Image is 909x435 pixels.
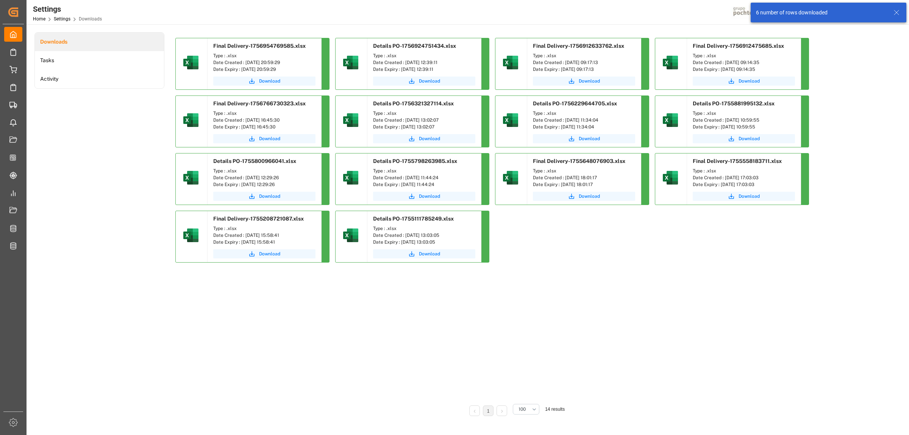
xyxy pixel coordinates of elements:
[373,158,457,164] span: Details PO-1755798263985.xlsx
[342,169,360,187] img: microsoft-excel-2019--v1.png
[35,70,164,88] a: Activity
[579,78,600,84] span: Download
[419,135,440,142] span: Download
[373,181,475,188] div: Date Expiry : [DATE] 11:44:24
[533,110,635,117] div: Type : .xlsx
[213,167,315,174] div: Type : .xlsx
[213,52,315,59] div: Type : .xlsx
[373,77,475,86] button: Download
[213,110,315,117] div: Type : .xlsx
[533,134,635,143] button: Download
[693,100,775,106] span: Details PO-1755881995132.xlsx
[419,78,440,84] span: Download
[213,232,315,239] div: Date Created : [DATE] 15:58:41
[533,124,635,130] div: Date Expiry : [DATE] 11:34:04
[259,250,280,257] span: Download
[533,117,635,124] div: Date Created : [DATE] 11:34:04
[533,100,617,106] span: Details PO-1756229644705.xlsx
[661,111,679,129] img: microsoft-excel-2019--v1.png
[373,239,475,246] div: Date Expiry : [DATE] 13:03:05
[373,100,454,106] span: Details PO-1756321327114.xlsx
[54,16,70,22] a: Settings
[373,167,475,174] div: Type : .xlsx
[693,110,795,117] div: Type : .xlsx
[501,169,520,187] img: microsoft-excel-2019--v1.png
[373,124,475,130] div: Date Expiry : [DATE] 13:02:07
[693,134,795,143] button: Download
[483,405,494,416] li: 1
[497,405,507,416] li: Next Page
[693,117,795,124] div: Date Created : [DATE] 10:59:55
[373,232,475,239] div: Date Created : [DATE] 13:03:05
[373,117,475,124] div: Date Created : [DATE] 13:02:07
[213,174,315,181] div: Date Created : [DATE] 12:29:26
[533,167,635,174] div: Type : .xlsx
[373,225,475,232] div: Type : .xlsx
[533,158,625,164] span: Final Delivery-1755648076903.xlsx
[756,9,886,17] div: 6 number of rows downloaded
[213,249,315,258] button: Download
[213,66,315,73] div: Date Expiry : [DATE] 20:59:29
[533,192,635,201] button: Download
[739,78,760,84] span: Download
[213,134,315,143] button: Download
[693,52,795,59] div: Type : .xlsx
[419,193,440,200] span: Download
[373,66,475,73] div: Date Expiry : [DATE] 12:39:11
[342,53,360,72] img: microsoft-excel-2019--v1.png
[661,53,679,72] img: microsoft-excel-2019--v1.png
[731,6,768,19] img: pochtecaImg.jpg_1689854062.jpg
[693,66,795,73] div: Date Expiry : [DATE] 09:14:35
[693,174,795,181] div: Date Created : [DATE] 17:03:03
[533,181,635,188] div: Date Expiry : [DATE] 18:01:17
[501,53,520,72] img: microsoft-excel-2019--v1.png
[373,134,475,143] button: Download
[373,249,475,258] button: Download
[469,405,480,416] li: Previous Page
[693,158,782,164] span: Final Delivery-1755558183711.xlsx
[373,110,475,117] div: Type : .xlsx
[513,404,539,415] button: open menu
[693,192,795,201] a: Download
[259,193,280,200] span: Download
[342,111,360,129] img: microsoft-excel-2019--v1.png
[693,43,784,49] span: Final Delivery-1756912475685.xlsx
[213,124,315,130] div: Date Expiry : [DATE] 16:45:30
[533,66,635,73] div: Date Expiry : [DATE] 09:17:13
[213,225,315,232] div: Type : .xlsx
[661,169,679,187] img: microsoft-excel-2019--v1.png
[373,216,454,222] span: Details PO-1755111785249.xlsx
[487,408,490,414] a: 1
[213,59,315,66] div: Date Created : [DATE] 20:59:29
[213,117,315,124] div: Date Created : [DATE] 16:45:30
[35,33,164,51] a: Downloads
[533,43,624,49] span: Final Delivery-1756912633762.xlsx
[533,52,635,59] div: Type : .xlsx
[35,51,164,70] a: Tasks
[739,135,760,142] span: Download
[519,406,526,413] span: 100
[373,174,475,181] div: Date Created : [DATE] 11:44:24
[33,16,45,22] a: Home
[213,100,306,106] span: Final Delivery-1756766730323.xlsx
[739,193,760,200] span: Download
[545,407,565,412] span: 14 results
[213,192,315,201] button: Download
[373,192,475,201] button: Download
[693,77,795,86] button: Download
[259,135,280,142] span: Download
[693,167,795,174] div: Type : .xlsx
[693,124,795,130] div: Date Expiry : [DATE] 10:59:55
